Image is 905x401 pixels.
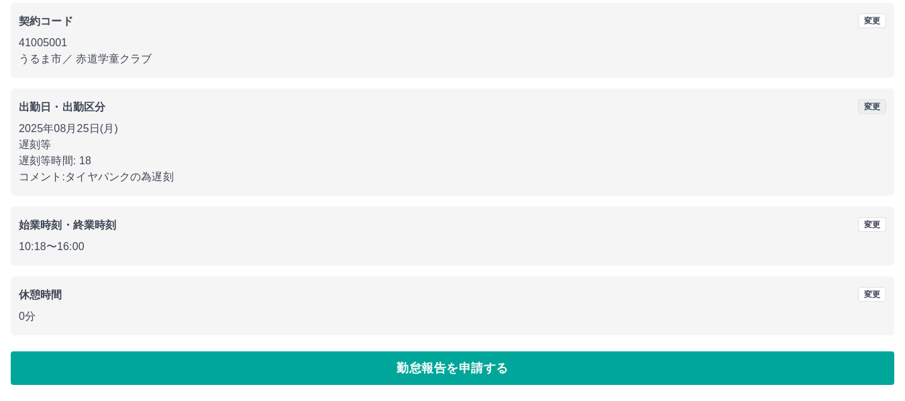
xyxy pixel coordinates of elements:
b: 契約コード [19,15,73,27]
p: 41005001 [19,35,886,51]
p: うるま市 ／ 赤道学童クラブ [19,51,886,67]
p: 2025年08月25日(月) [19,121,886,137]
b: 休憩時間 [19,289,62,300]
button: 変更 [858,99,886,114]
p: 遅刻等 [19,137,886,153]
p: 10:18 〜 16:00 [19,239,886,255]
button: 変更 [858,13,886,28]
p: 0分 [19,308,886,325]
button: 変更 [858,287,886,302]
b: 出勤日・出勤区分 [19,101,105,113]
button: 変更 [858,217,886,232]
p: 遅刻等時間: 18 [19,153,886,169]
b: 始業時刻・終業時刻 [19,219,116,231]
button: 勤怠報告を申請する [11,351,894,385]
p: コメント: タイヤパンクの為遅刻 [19,169,886,185]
